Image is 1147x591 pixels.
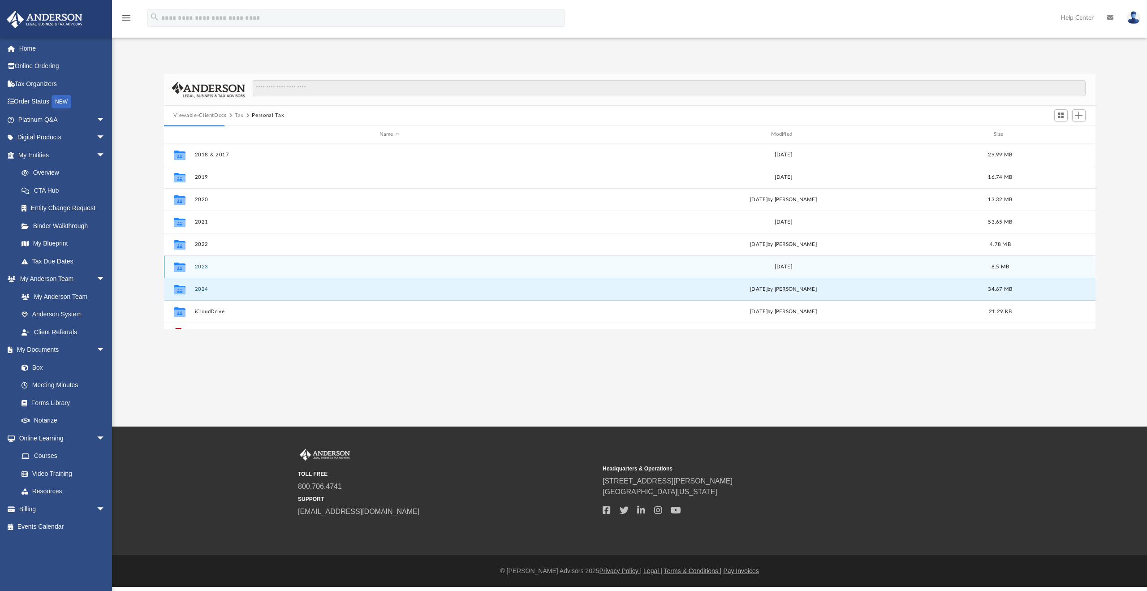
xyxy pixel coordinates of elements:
[194,174,584,180] button: 2019
[6,270,114,288] a: My Anderson Teamarrow_drop_down
[168,130,190,138] div: id
[253,80,1085,97] input: Search files and folders
[6,111,119,129] a: Platinum Q&Aarrow_drop_down
[6,341,114,359] a: My Documentsarrow_drop_down
[298,483,342,490] a: 800.706.4741
[13,465,110,483] a: Video Training
[4,11,85,28] img: Anderson Advisors Platinum Portal
[13,376,114,394] a: Meeting Minutes
[988,220,1012,224] span: 53.65 MB
[96,129,114,147] span: arrow_drop_down
[643,567,662,574] a: Legal |
[96,146,114,164] span: arrow_drop_down
[6,57,119,75] a: Online Ordering
[194,242,584,247] button: 2022
[1054,109,1068,122] button: Switch to Grid View
[6,146,119,164] a: My Entitiesarrow_drop_down
[588,196,978,204] div: [DATE] by [PERSON_NAME]
[664,567,722,574] a: Terms & Conditions |
[164,143,1095,329] div: grid
[988,287,1012,292] span: 34.67 MB
[6,518,119,536] a: Events Calendar
[121,17,132,23] a: menu
[13,288,110,306] a: My Anderson Team
[6,93,119,111] a: Order StatusNEW
[96,429,114,448] span: arrow_drop_down
[112,566,1147,576] div: © [PERSON_NAME] Advisors 2025
[588,173,978,181] div: [DATE]
[988,309,1011,314] span: 21.29 KB
[988,175,1012,180] span: 16.74 MB
[96,341,114,359] span: arrow_drop_down
[6,129,119,147] a: Digital Productsarrow_drop_down
[6,39,119,57] a: Home
[13,252,119,270] a: Tax Due Dates
[991,264,1009,269] span: 8.5 MB
[150,12,160,22] i: search
[298,470,596,478] small: TOLL FREE
[194,219,584,225] button: 2021
[13,217,119,235] a: Binder Walkthrough
[603,477,733,485] a: [STREET_ADDRESS][PERSON_NAME]
[194,152,584,158] button: 2018 & 2017
[194,286,584,292] button: 2024
[588,308,978,316] div: [DATE] by [PERSON_NAME]
[13,235,114,253] a: My Blueprint
[988,197,1012,202] span: 13.32 MB
[13,412,114,430] a: Notarize
[588,241,978,249] div: [DATE] by [PERSON_NAME]
[194,264,584,270] button: 2023
[194,197,584,203] button: 2020
[298,495,596,503] small: SUPPORT
[96,111,114,129] span: arrow_drop_down
[6,500,119,518] a: Billingarrow_drop_down
[6,429,114,447] a: Online Learningarrow_drop_down
[588,218,978,226] div: [DATE]
[252,112,284,120] button: Personal Tax
[194,130,584,138] div: Name
[6,75,119,93] a: Tax Organizers
[13,483,114,500] a: Resources
[121,13,132,23] i: menu
[1022,130,1085,138] div: id
[96,500,114,518] span: arrow_drop_down
[599,567,642,574] a: Privacy Policy |
[990,242,1011,247] span: 4.78 MB
[13,164,119,182] a: Overview
[588,130,979,138] div: Modified
[723,567,759,574] a: Pay Invoices
[988,152,1012,157] span: 29.99 MB
[13,181,119,199] a: CTA Hub
[1127,11,1140,24] img: User Pic
[588,263,978,271] div: [DATE]
[588,151,978,159] div: [DATE]
[96,270,114,289] span: arrow_drop_down
[1072,109,1086,122] button: Add
[603,465,901,473] small: Headquarters & Operations
[603,488,717,496] a: [GEOGRAPHIC_DATA][US_STATE]
[298,449,352,461] img: Anderson Advisors Platinum Portal
[13,199,119,217] a: Entity Change Request
[13,447,114,465] a: Courses
[194,309,584,315] button: iCloudDrive
[235,112,244,120] button: Tax
[982,130,1018,138] div: Size
[173,112,226,120] button: Viewable-ClientDocs
[52,95,71,108] div: NEW
[13,358,110,376] a: Box
[13,306,114,324] a: Anderson System
[13,394,110,412] a: Forms Library
[588,285,978,293] div: [DATE] by [PERSON_NAME]
[298,508,419,515] a: [EMAIL_ADDRESS][DOMAIN_NAME]
[13,323,114,341] a: Client Referrals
